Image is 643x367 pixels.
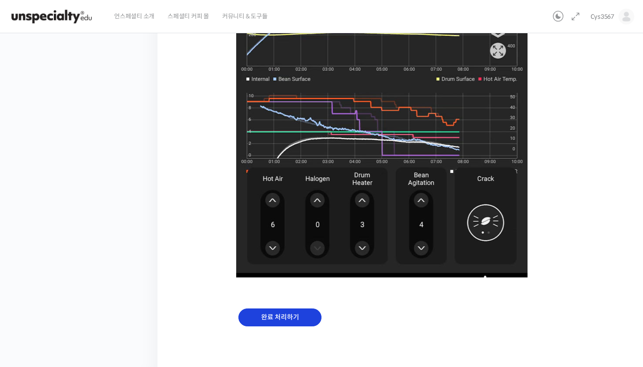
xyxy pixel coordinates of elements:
[113,277,168,299] a: 설정
[238,308,321,326] input: 완료 처리하기
[135,290,146,297] span: 설정
[591,13,614,21] span: Cys3567
[28,290,33,297] span: 홈
[80,291,91,298] span: 대화
[3,277,58,299] a: 홈
[58,277,113,299] a: 대화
